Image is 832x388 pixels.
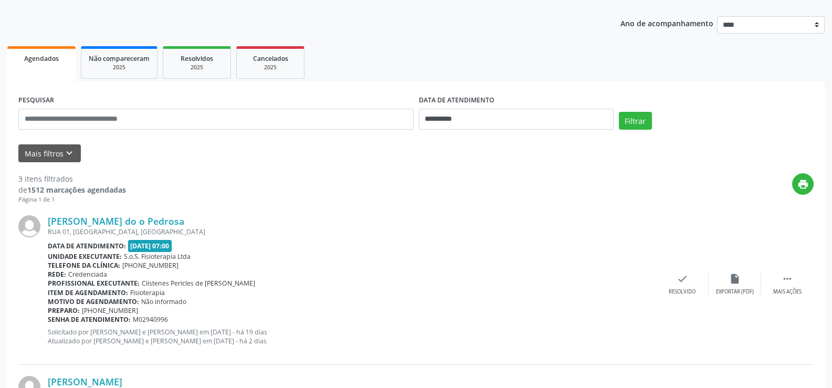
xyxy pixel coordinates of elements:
i: check [677,273,688,285]
span: Não informado [141,297,186,306]
b: Item de agendamento: [48,288,128,297]
strong: 1512 marcações agendadas [27,185,126,195]
button: print [792,173,814,195]
button: Mais filtroskeyboard_arrow_down [18,144,81,163]
span: Fisioterapia [130,288,165,297]
span: Credenciada [68,270,107,279]
label: DATA DE ATENDIMENTO [419,92,494,109]
b: Motivo de agendamento: [48,297,139,306]
b: Preparo: [48,306,80,315]
span: [DATE] 07:00 [128,240,172,252]
span: S.o.S. Fisioterapia Ltda [124,252,191,261]
span: Resolvidos [181,54,213,63]
p: Solicitado por [PERSON_NAME] e [PERSON_NAME] em [DATE] - há 19 dias Atualizado por [PERSON_NAME] ... [48,328,656,345]
b: Unidade executante: [48,252,122,261]
b: Data de atendimento: [48,242,126,250]
b: Rede: [48,270,66,279]
span: Não compareceram [89,54,150,63]
span: [PHONE_NUMBER] [122,261,178,270]
b: Profissional executante: [48,279,140,288]
a: [PERSON_NAME] do o Pedrosa [48,215,184,227]
div: 2025 [89,64,150,71]
div: Exportar (PDF) [716,288,754,296]
span: Cancelados [253,54,288,63]
div: 3 itens filtrados [18,173,126,184]
a: [PERSON_NAME] [48,376,122,387]
img: img [18,215,40,237]
label: PESQUISAR [18,92,54,109]
span: M02940996 [133,315,168,324]
span: Clistenes Pericles de [PERSON_NAME] [142,279,255,288]
div: Mais ações [773,288,802,296]
i: insert_drive_file [729,273,741,285]
i: keyboard_arrow_down [64,148,75,159]
p: Ano de acompanhamento [620,16,713,29]
i: print [797,179,809,190]
b: Telefone da clínica: [48,261,120,270]
div: 2025 [171,64,223,71]
span: Agendados [24,54,59,63]
b: Senha de atendimento: [48,315,131,324]
div: RUA 01, [GEOGRAPHIC_DATA], [GEOGRAPHIC_DATA] [48,227,656,236]
div: Resolvido [669,288,696,296]
i:  [782,273,793,285]
div: de [18,184,126,195]
button: Filtrar [619,112,652,130]
div: Página 1 de 1 [18,195,126,204]
span: [PHONE_NUMBER] [82,306,138,315]
div: 2025 [244,64,297,71]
